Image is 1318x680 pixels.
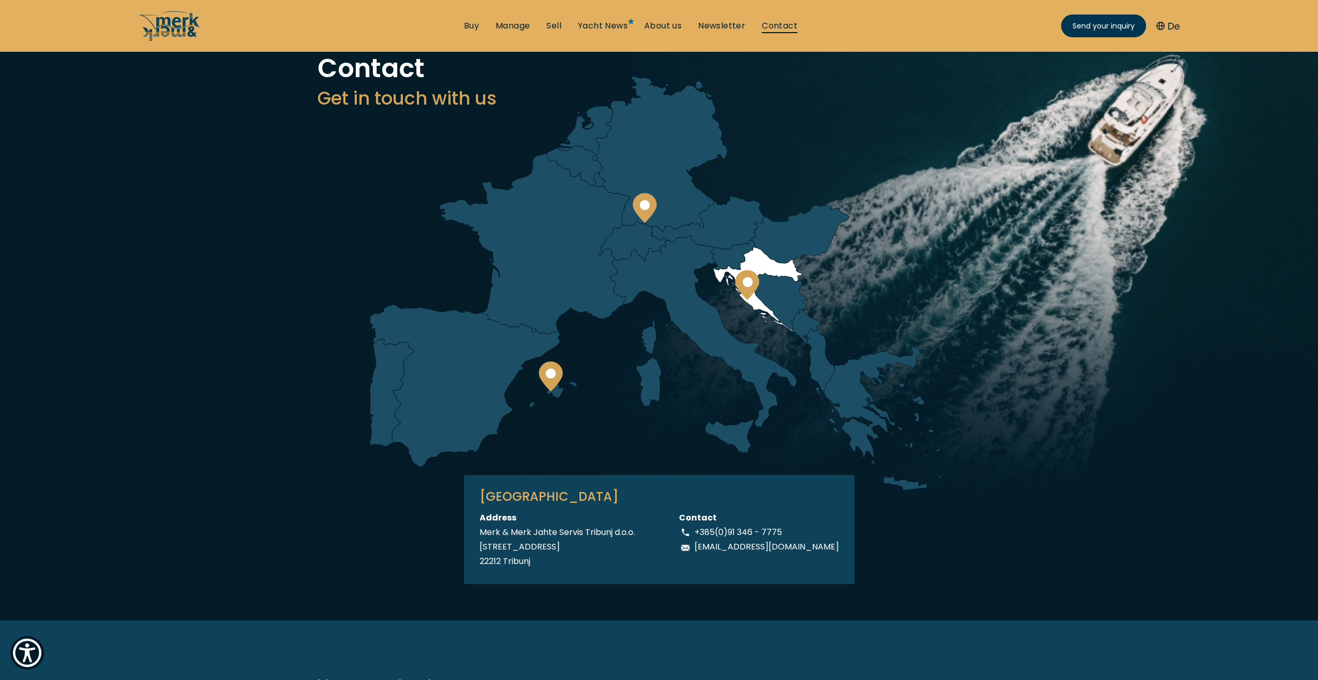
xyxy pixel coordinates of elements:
[1073,21,1135,32] span: Send your inquiry
[578,20,628,32] a: Yacht News
[698,20,745,32] a: Newsletter
[546,20,561,32] a: Sell
[480,490,839,503] h3: [GEOGRAPHIC_DATA]
[480,525,635,540] div: Merk & Merk Jahte Servis Tribunj d.o.o.
[480,540,635,554] div: [STREET_ADDRESS]
[1061,15,1146,37] a: Send your inquiry
[694,540,839,554] p: [EMAIL_ADDRESS][DOMAIN_NAME]
[480,554,635,569] div: 22212 Tribunj
[480,512,516,524] strong: Address
[694,525,782,540] p: +385(0)91 346 - 7775
[679,512,717,524] strong: Contact
[644,20,682,32] a: About us
[317,85,1001,111] h3: Get in touch with us
[762,20,798,32] a: Contact
[1156,19,1180,33] button: De
[496,20,530,32] a: Manage
[317,55,1001,81] h1: Contact
[138,33,200,45] a: /
[464,20,479,32] a: Buy
[10,636,44,670] button: Show Accessibility Preferences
